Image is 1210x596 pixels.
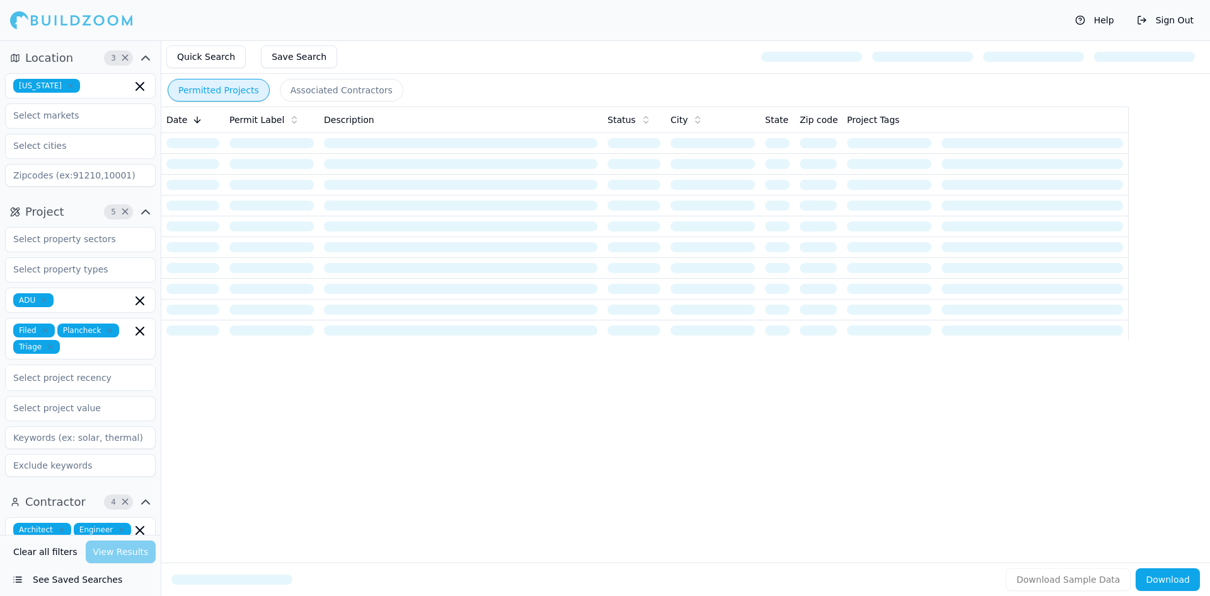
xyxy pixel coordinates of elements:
span: Architect [13,523,71,537]
button: Contractor4Clear Contractor filters [5,492,156,512]
span: Filed [13,324,55,337]
span: 4 [107,496,120,508]
button: Location3Clear Location filters [5,48,156,68]
button: See Saved Searches [5,568,156,591]
input: Exclude keywords [5,454,156,477]
input: Select project value [6,397,139,419]
input: Select cities [6,134,139,157]
input: Keywords (ex: solar, thermal) [5,426,156,449]
span: Zip code [800,114,838,126]
span: City [671,114,688,126]
span: 5 [107,206,120,218]
span: 3 [107,52,120,64]
button: Quick Search [166,45,246,68]
span: Engineer [74,523,131,537]
button: Associated Contractors [280,79,403,102]
span: Status [608,114,636,126]
span: Project Tags [847,114,899,126]
span: Clear Project filters [120,209,130,215]
span: Permit Label [229,114,284,126]
input: Select property sectors [6,228,139,250]
span: Triage [13,340,60,354]
button: Permitted Projects [168,79,270,102]
button: Save Search [261,45,337,68]
span: Clear Location filters [120,55,130,61]
span: [US_STATE] [13,79,80,93]
span: Date [166,114,187,126]
input: Zipcodes (ex:91210,10001) [5,164,156,187]
span: ADU [13,293,54,307]
span: Description [324,114,374,126]
input: Select property types [6,258,139,281]
button: Help [1069,10,1121,30]
span: Location [25,49,73,67]
input: Select markets [6,104,139,127]
span: Plancheck [57,324,120,337]
button: Sign Out [1131,10,1200,30]
button: Project5Clear Project filters [5,202,156,222]
button: Download [1136,568,1200,591]
span: State [765,114,788,126]
span: Project [25,203,64,221]
span: Clear Contractor filters [120,499,130,505]
button: Clear all filters [10,540,81,563]
span: Contractor [25,493,86,511]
